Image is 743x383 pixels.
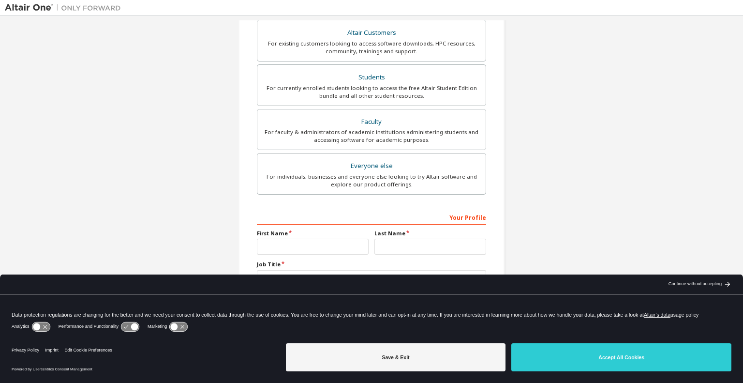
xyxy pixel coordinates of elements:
[257,230,369,237] label: First Name
[263,115,480,129] div: Faculty
[263,128,480,144] div: For faculty & administrators of academic institutions administering students and accessing softwa...
[263,173,480,188] div: For individuals, businesses and everyone else looking to try Altair software and explore our prod...
[263,40,480,55] div: For existing customers looking to access software downloads, HPC resources, community, trainings ...
[374,230,486,237] label: Last Name
[257,260,486,268] label: Job Title
[257,209,486,225] div: Your Profile
[263,84,480,100] div: For currently enrolled students looking to access the free Altair Student Edition bundle and all ...
[263,26,480,40] div: Altair Customers
[263,159,480,173] div: Everyone else
[5,3,126,13] img: Altair One
[263,71,480,84] div: Students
